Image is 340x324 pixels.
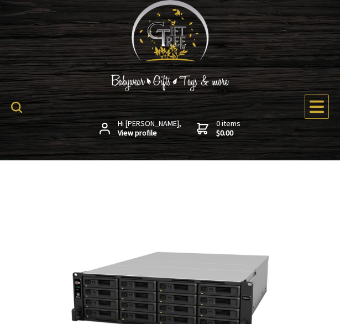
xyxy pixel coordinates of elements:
[216,118,240,138] span: 0 items
[118,119,181,138] span: Hi [PERSON_NAME],
[197,119,240,138] a: 0 items$0.00
[87,75,253,91] img: Babywear - Gifts - Toys & more
[11,102,22,113] img: product search
[216,128,240,138] strong: $0.00
[118,128,181,138] strong: View profile
[100,119,181,138] a: Hi [PERSON_NAME],View profile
